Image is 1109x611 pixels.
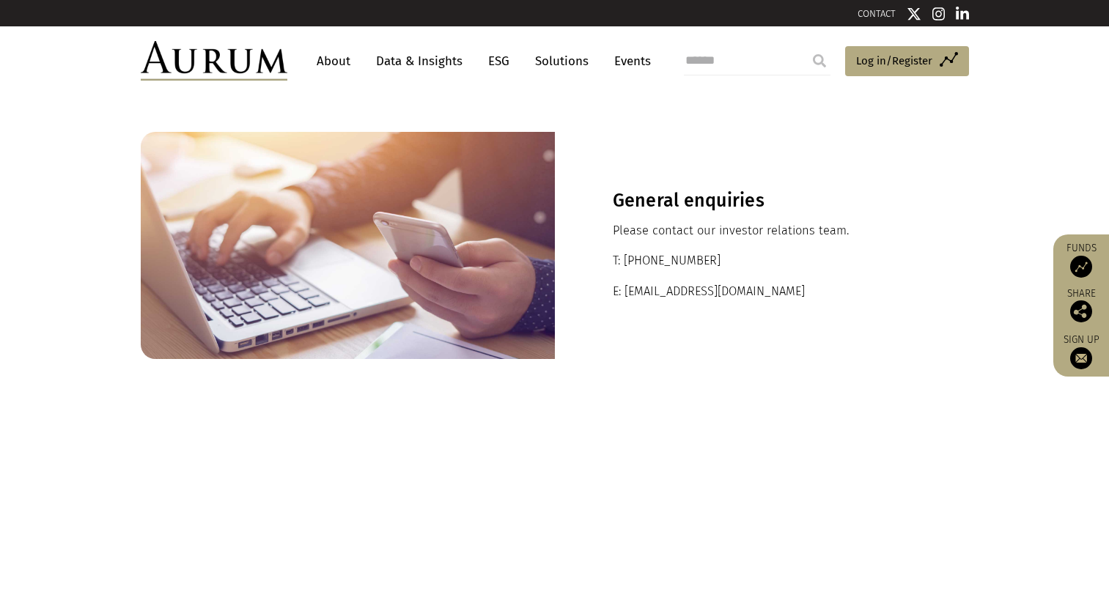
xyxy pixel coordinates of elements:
[309,48,358,75] a: About
[845,46,969,77] a: Log in/Register
[613,282,911,301] p: E: [EMAIL_ADDRESS][DOMAIN_NAME]
[1070,300,1092,322] img: Share this post
[607,48,651,75] a: Events
[369,48,470,75] a: Data & Insights
[907,7,921,21] img: Twitter icon
[956,7,969,21] img: Linkedin icon
[1061,289,1102,322] div: Share
[481,48,517,75] a: ESG
[858,8,896,19] a: CONTACT
[1061,242,1102,278] a: Funds
[613,190,911,212] h3: General enquiries
[932,7,946,21] img: Instagram icon
[856,52,932,70] span: Log in/Register
[613,251,911,270] p: T: [PHONE_NUMBER]
[805,46,834,75] input: Submit
[1070,256,1092,278] img: Access Funds
[1061,333,1102,369] a: Sign up
[528,48,596,75] a: Solutions
[613,221,911,240] p: Please contact our investor relations team.
[1070,347,1092,369] img: Sign up to our newsletter
[141,41,287,81] img: Aurum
